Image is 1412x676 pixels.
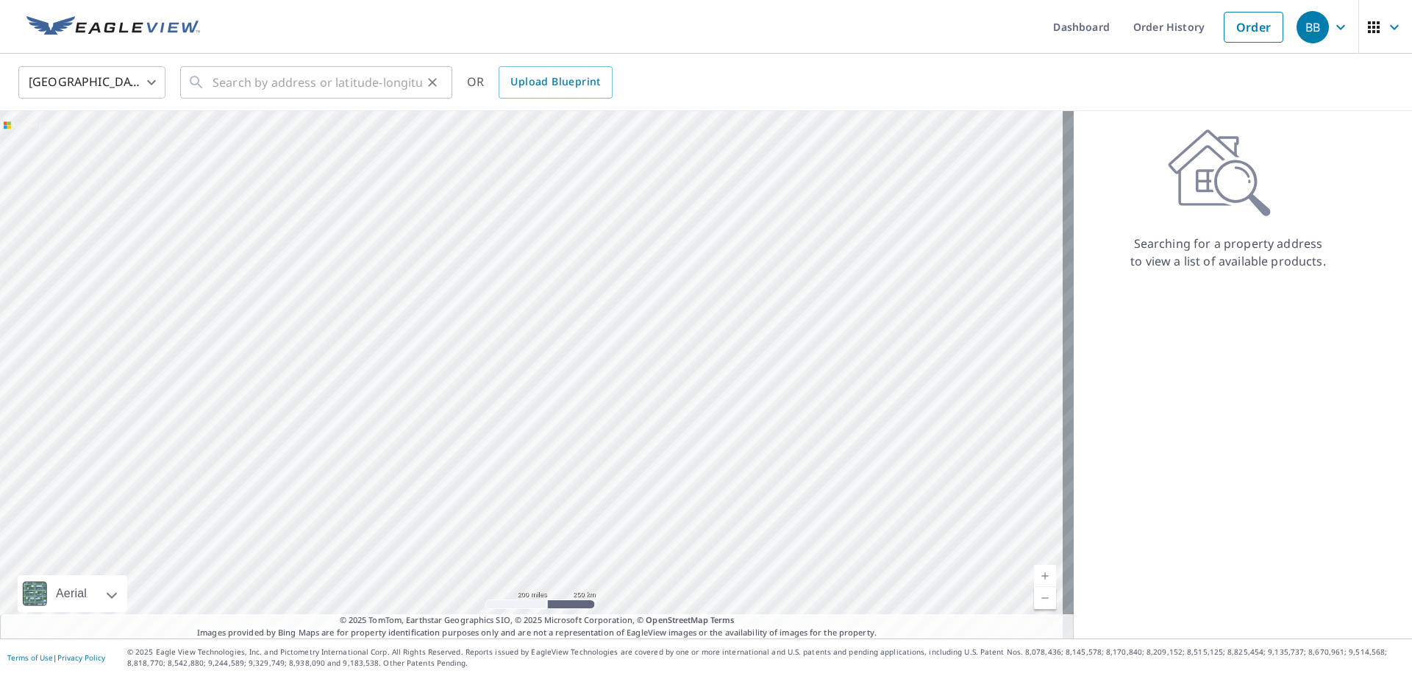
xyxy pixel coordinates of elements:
[499,66,612,99] a: Upload Blueprint
[7,653,105,662] p: |
[710,614,735,625] a: Terms
[213,62,422,103] input: Search by address or latitude-longitude
[18,575,127,612] div: Aerial
[57,652,105,663] a: Privacy Policy
[1034,565,1056,587] a: Current Level 5, Zoom In
[510,73,600,91] span: Upload Blueprint
[1034,587,1056,609] a: Current Level 5, Zoom Out
[18,62,165,103] div: [GEOGRAPHIC_DATA]
[467,66,613,99] div: OR
[646,614,707,625] a: OpenStreetMap
[26,16,200,38] img: EV Logo
[7,652,53,663] a: Terms of Use
[1130,235,1327,270] p: Searching for a property address to view a list of available products.
[1224,12,1283,43] a: Order
[127,647,1405,669] p: © 2025 Eagle View Technologies, Inc. and Pictometry International Corp. All Rights Reserved. Repo...
[51,575,91,612] div: Aerial
[340,614,735,627] span: © 2025 TomTom, Earthstar Geographics SIO, © 2025 Microsoft Corporation, ©
[422,72,443,93] button: Clear
[1297,11,1329,43] div: BB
